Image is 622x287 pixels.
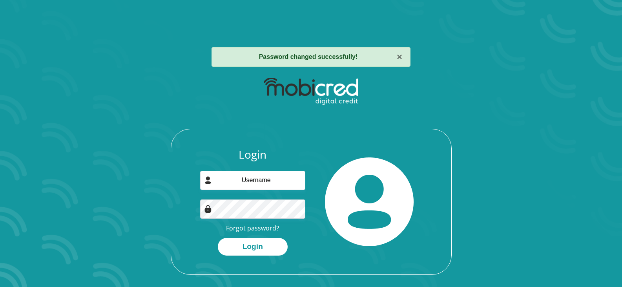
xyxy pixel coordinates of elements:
[259,53,358,60] strong: Password changed successfully!
[226,224,279,232] a: Forgot password?
[200,171,305,190] input: Username
[204,205,212,213] img: Image
[397,52,402,62] button: ×
[218,238,288,256] button: Login
[204,176,212,184] img: user-icon image
[264,78,358,105] img: mobicred logo
[200,148,305,161] h3: Login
